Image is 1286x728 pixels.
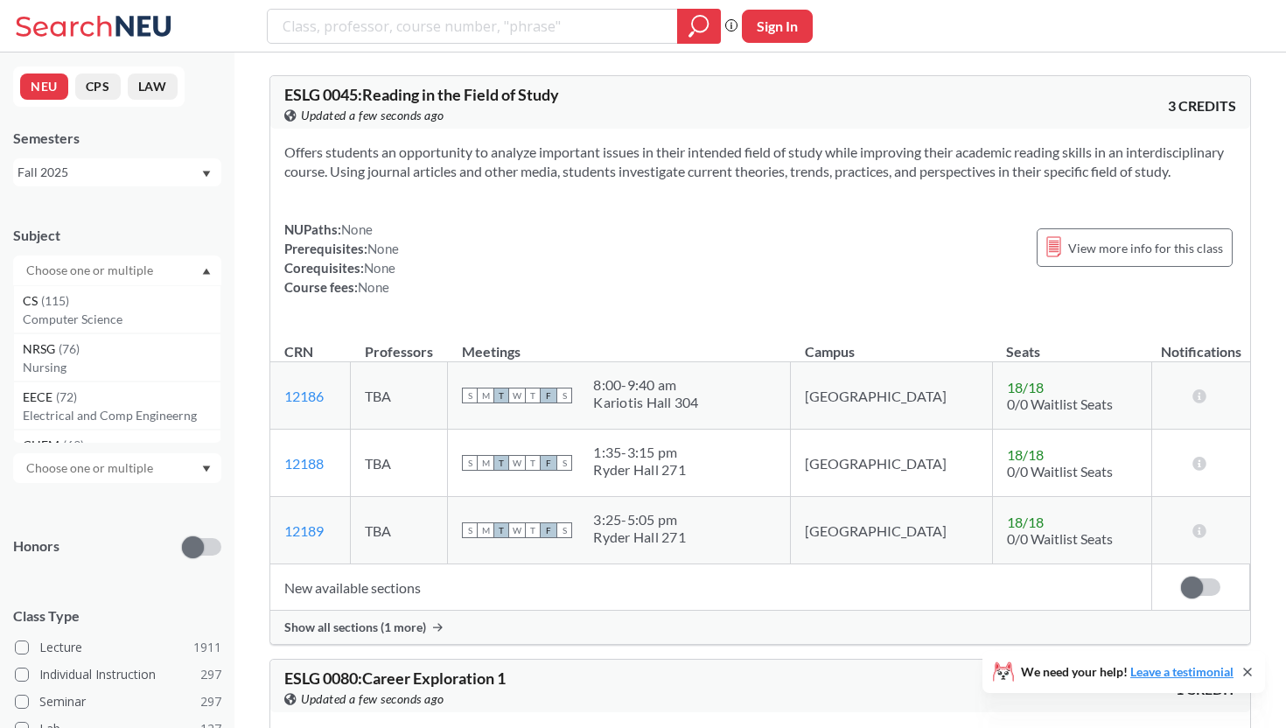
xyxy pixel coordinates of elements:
span: CS [23,291,41,311]
span: ESLG 0045 : Reading in the Field of Study [284,85,559,104]
div: NUPaths: Prerequisites: Corequisites: Course fees: [284,220,399,297]
span: None [341,221,373,237]
span: ( 76 ) [59,341,80,356]
span: T [525,388,541,403]
div: Dropdown arrow [13,453,221,483]
span: S [462,522,478,538]
div: Fall 2025 [17,163,200,182]
span: T [493,388,509,403]
div: 8:00 - 9:40 am [593,376,698,394]
p: Computer Science [23,311,220,328]
button: CPS [75,73,121,100]
span: View more info for this class [1068,237,1223,259]
span: 18 / 18 [1007,446,1044,463]
span: S [556,455,572,471]
div: Ryder Hall 271 [593,528,686,546]
div: Fall 2025Dropdown arrow [13,158,221,186]
p: Nursing [23,359,220,376]
svg: Dropdown arrow [202,171,211,178]
a: 12189 [284,522,324,539]
span: Updated a few seconds ago [301,689,444,709]
span: 0/0 Waitlist Seats [1007,395,1113,412]
span: ESLG 0080 : Career Exploration 1 [284,668,506,688]
span: 0/0 Waitlist Seats [1007,463,1113,479]
span: W [509,522,525,538]
input: Choose one or multiple [17,260,164,281]
span: CHEM [23,436,63,455]
div: CRN [284,342,313,361]
span: 297 [200,692,221,711]
span: F [541,388,556,403]
button: NEU [20,73,68,100]
span: T [493,455,509,471]
span: ( 69 ) [63,437,84,452]
span: S [556,388,572,403]
svg: Dropdown arrow [202,465,211,472]
a: 12188 [284,455,324,472]
svg: Dropdown arrow [202,268,211,275]
span: EECE [23,388,56,407]
span: Updated a few seconds ago [301,106,444,125]
td: TBA [351,497,448,564]
div: magnifying glass [677,9,721,44]
span: Show all sections (1 more) [284,619,426,635]
th: Professors [351,325,448,362]
div: 3:25 - 5:05 pm [593,511,686,528]
div: Semesters [13,129,221,148]
span: S [556,522,572,538]
span: ( 115 ) [41,293,69,308]
span: None [358,279,389,295]
span: ( 72 ) [56,389,77,404]
a: 12186 [284,388,324,404]
span: W [509,388,525,403]
div: Dropdown arrowCS(115)Computer ScienceNRSG(76)NursingEECE(72)Electrical and Comp EngineerngCHEM(69... [13,255,221,285]
p: Electrical and Comp Engineerng [23,407,220,424]
label: Lecture [15,636,221,659]
p: Honors [13,536,59,556]
span: 297 [200,665,221,684]
span: S [462,455,478,471]
span: 3 CREDITS [1168,96,1236,115]
span: M [478,522,493,538]
span: T [493,522,509,538]
th: Campus [791,325,993,362]
span: None [364,260,395,276]
div: 1:35 - 3:15 pm [593,444,686,461]
span: W [509,455,525,471]
input: Choose one or multiple [17,458,164,479]
span: S [462,388,478,403]
td: TBA [351,430,448,497]
span: 18 / 18 [1007,379,1044,395]
td: TBA [351,362,448,430]
label: Individual Instruction [15,663,221,686]
span: None [367,241,399,256]
section: Offers students an opportunity to analyze important issues in their intended field of study while... [284,143,1236,181]
label: Seminar [15,690,221,713]
div: Show all sections (1 more) [270,611,1250,644]
td: [GEOGRAPHIC_DATA] [791,430,993,497]
button: LAW [128,73,178,100]
span: Class Type [13,606,221,626]
div: Kariotis Hall 304 [593,394,698,411]
span: F [541,522,556,538]
a: Leave a testimonial [1130,664,1234,679]
td: New available sections [270,564,1152,611]
span: 1911 [193,638,221,657]
svg: magnifying glass [688,14,709,38]
span: We need your help! [1021,666,1234,678]
span: 18 / 18 [1007,514,1044,530]
th: Seats [992,325,1151,362]
span: T [525,522,541,538]
th: Notifications [1152,325,1250,362]
input: Class, professor, course number, "phrase" [281,11,665,41]
td: [GEOGRAPHIC_DATA] [791,497,993,564]
span: M [478,388,493,403]
span: NRSG [23,339,59,359]
span: M [478,455,493,471]
span: 0/0 Waitlist Seats [1007,530,1113,547]
td: [GEOGRAPHIC_DATA] [791,362,993,430]
span: T [525,455,541,471]
th: Meetings [448,325,791,362]
div: Subject [13,226,221,245]
span: F [541,455,556,471]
